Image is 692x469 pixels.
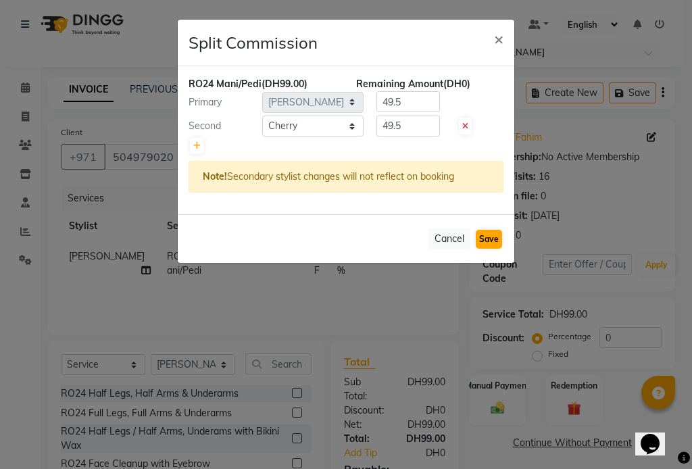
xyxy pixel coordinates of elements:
h4: Split Commission [189,30,318,55]
strong: Note! [203,170,227,182]
span: × [494,28,503,49]
iframe: chat widget [635,415,678,455]
div: Second [178,119,262,133]
button: Close [483,20,514,57]
button: Cancel [428,228,470,249]
button: Save [476,230,502,249]
span: Remaining Amount [356,78,443,90]
span: (DH99.00) [262,78,307,90]
div: Primary [178,95,262,109]
div: Secondary stylist changes will not reflect on booking [189,161,503,193]
span: (DH0) [443,78,470,90]
span: RO24 Mani/Pedi [189,78,262,90]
